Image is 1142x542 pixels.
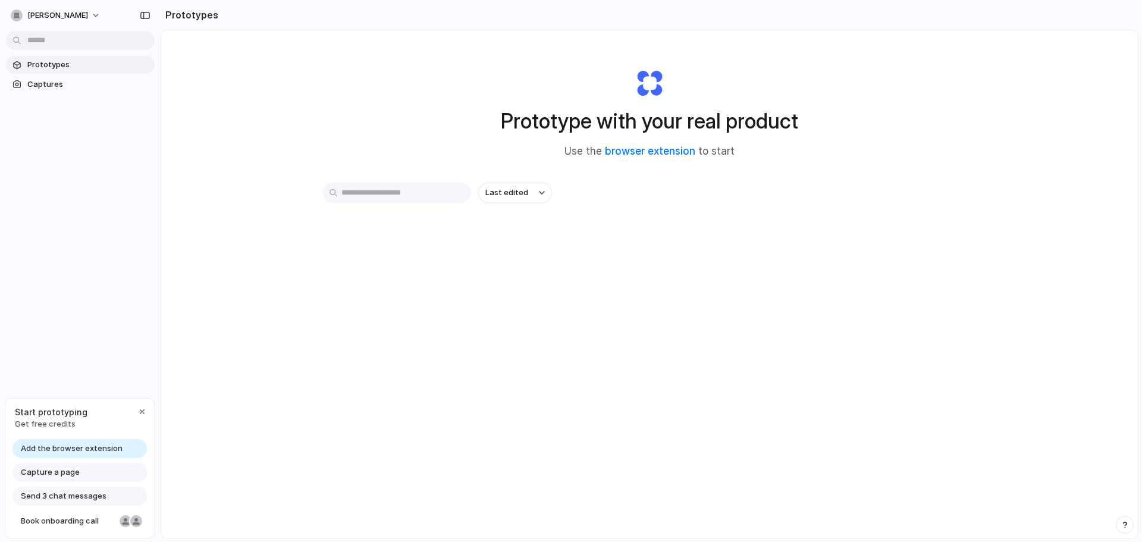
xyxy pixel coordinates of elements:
[15,418,87,430] span: Get free credits
[15,406,87,418] span: Start prototyping
[27,59,150,71] span: Prototypes
[118,514,133,528] div: Nicole Kubica
[27,10,88,21] span: [PERSON_NAME]
[6,76,155,93] a: Captures
[21,490,106,502] span: Send 3 chat messages
[21,466,80,478] span: Capture a page
[501,105,798,137] h1: Prototype with your real product
[478,183,552,203] button: Last edited
[605,145,695,157] a: browser extension
[27,79,150,90] span: Captures
[21,515,115,527] span: Book onboarding call
[485,187,528,199] span: Last edited
[161,8,218,22] h2: Prototypes
[129,514,143,528] div: Christian Iacullo
[6,6,106,25] button: [PERSON_NAME]
[21,443,123,455] span: Add the browser extension
[564,144,735,159] span: Use the to start
[6,56,155,74] a: Prototypes
[12,512,147,531] a: Book onboarding call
